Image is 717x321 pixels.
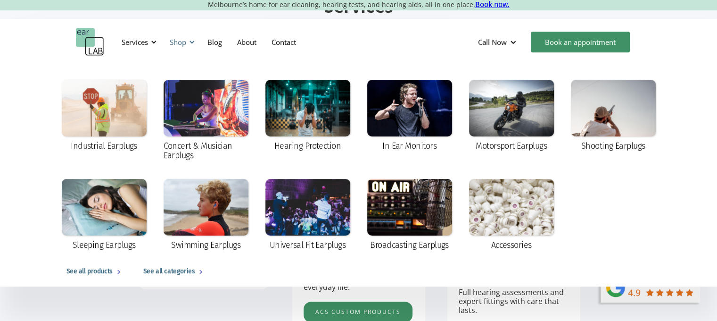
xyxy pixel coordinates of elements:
div: Shooting Earplugs [581,141,645,151]
div: Call Now [470,28,526,56]
a: Swimming Earplugs [159,174,253,256]
div: See all categories [143,266,195,277]
div: Universal Fit Earplugs [270,240,346,250]
a: Concert & Musician Earplugs [159,75,253,167]
a: Motorsport Earplugs [464,75,559,157]
div: Shop [170,37,186,47]
a: home [76,28,104,56]
p: Full hearing assessments and expert fittings with care that lasts. [459,288,569,315]
div: In Ear Monitors [382,141,437,151]
a: Universal Fit Earplugs [261,174,355,256]
div: Services [122,37,148,47]
div: Call Now [478,37,507,47]
p: Tailored earplugs for music, sleep, work, swim, and everyday life. [304,265,414,292]
div: Shop [164,28,198,56]
div: Services [116,28,159,56]
a: Accessories [464,174,559,256]
a: Contact [264,28,304,56]
div: Industrial Earplugs [71,141,137,151]
div: Concert & Musician Earplugs [164,141,248,160]
a: Industrial Earplugs [57,75,151,157]
div: Broadcasting Earplugs [370,240,449,250]
a: In Ear Monitors [363,75,457,157]
a: See all categories [134,256,216,287]
a: About [230,28,264,56]
a: Book an appointment [531,32,630,52]
a: Sleeping Earplugs [57,174,151,256]
a: Hearing Protection [261,75,355,157]
a: See all products [57,256,134,287]
div: Motorsport Earplugs [476,141,547,151]
div: Hearing Protection [274,141,341,151]
a: Shooting Earplugs [566,75,660,157]
a: Blog [200,28,230,56]
div: Swimming Earplugs [171,240,240,250]
div: Accessories [491,240,531,250]
a: Broadcasting Earplugs [363,174,457,256]
div: See all products [66,266,113,277]
div: Sleeping Earplugs [73,240,136,250]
